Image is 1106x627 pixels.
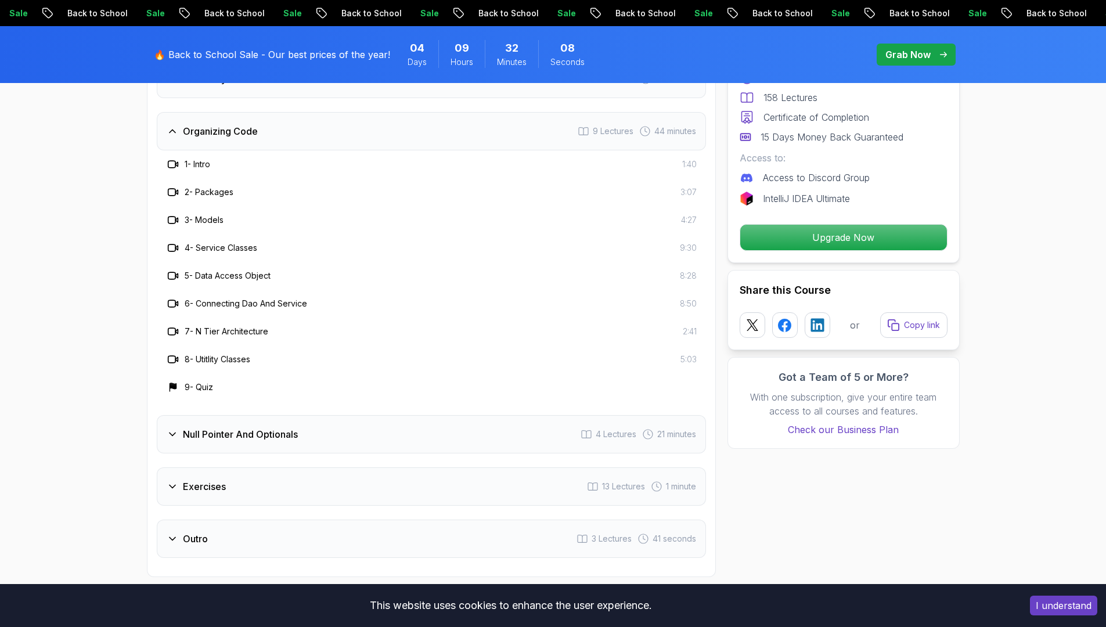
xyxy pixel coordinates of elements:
h3: 8 - Utitlity Classes [185,354,250,365]
h3: 3 - Models [185,214,224,226]
span: 8 Seconds [560,40,575,56]
span: 9 Lectures [593,125,633,137]
p: Sale [274,8,311,19]
p: Back to School [195,8,274,19]
span: 32 Minutes [505,40,518,56]
p: Back to School [1017,8,1096,19]
span: 9:30 [680,242,697,254]
h3: Outro [183,532,208,546]
span: 9 Hours [455,40,469,56]
p: Upgrade Now [740,225,947,250]
span: 2:41 [683,326,697,337]
p: Sale [822,8,859,19]
p: 158 Lectures [763,91,817,105]
p: Back to School [743,8,822,19]
h3: 6 - Connecting Dao And Service [185,298,307,309]
h3: 7 - N Tier Architecture [185,326,268,337]
p: Copy link [904,319,940,331]
h3: 5 - Data Access Object [185,270,271,282]
p: Back to School [469,8,548,19]
p: With one subscription, give your entire team access to all courses and features. [740,390,948,418]
h3: Got a Team of 5 or More? [740,369,948,385]
h3: 4 - Service Classes [185,242,257,254]
button: Upgrade Now [740,224,948,251]
p: Sale [548,8,585,19]
button: Organizing Code9 Lectures 44 minutes [157,112,706,150]
h3: Exercises [183,480,226,493]
p: Back to School [58,8,137,19]
button: Copy link [880,312,948,338]
button: Outro3 Lectures 41 seconds [157,520,706,558]
span: 41 seconds [653,533,696,545]
p: 15 Days Money Back Guaranteed [761,130,903,144]
p: Sale [137,8,174,19]
p: Sale [411,8,448,19]
p: or [850,318,860,332]
span: Seconds [550,56,585,68]
span: 8:50 [680,298,697,309]
p: Certificate of Completion [763,110,869,124]
span: 8:28 [680,270,697,282]
span: Hours [451,56,473,68]
h3: Null Pointer And Optionals [183,427,298,441]
button: Accept cookies [1030,596,1097,615]
h3: 9 - Quiz [185,381,213,393]
p: Grab Now [885,48,931,62]
p: IntelliJ IDEA Ultimate [763,192,850,206]
span: 3:07 [680,186,697,198]
p: Access to Discord Group [763,171,870,185]
span: 4:27 [681,214,697,226]
img: jetbrains logo [740,192,754,206]
p: Back to School [606,8,685,19]
p: Sale [685,8,722,19]
button: Exercises13 Lectures 1 minute [157,467,706,506]
h3: 1 - Intro [185,158,210,170]
p: Access to: [740,151,948,165]
span: 1 minute [666,481,696,492]
span: Minutes [497,56,527,68]
p: Sale [959,8,996,19]
button: Null Pointer And Optionals4 Lectures 21 minutes [157,415,706,453]
h3: Organizing Code [183,124,258,138]
span: 1:40 [682,158,697,170]
p: Back to School [880,8,959,19]
div: This website uses cookies to enhance the user experience. [9,593,1013,618]
span: Days [408,56,427,68]
span: 13 Lectures [602,481,645,492]
span: 4 Lectures [596,428,636,440]
span: 5:03 [680,354,697,365]
p: Back to School [332,8,411,19]
p: 🔥 Back to School Sale - Our best prices of the year! [154,48,390,62]
a: Check our Business Plan [740,423,948,437]
h2: Share this Course [740,282,948,298]
span: 4 Days [410,40,424,56]
span: 3 Lectures [592,533,632,545]
span: 21 minutes [657,428,696,440]
span: 44 minutes [654,125,696,137]
h3: 2 - Packages [185,186,233,198]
